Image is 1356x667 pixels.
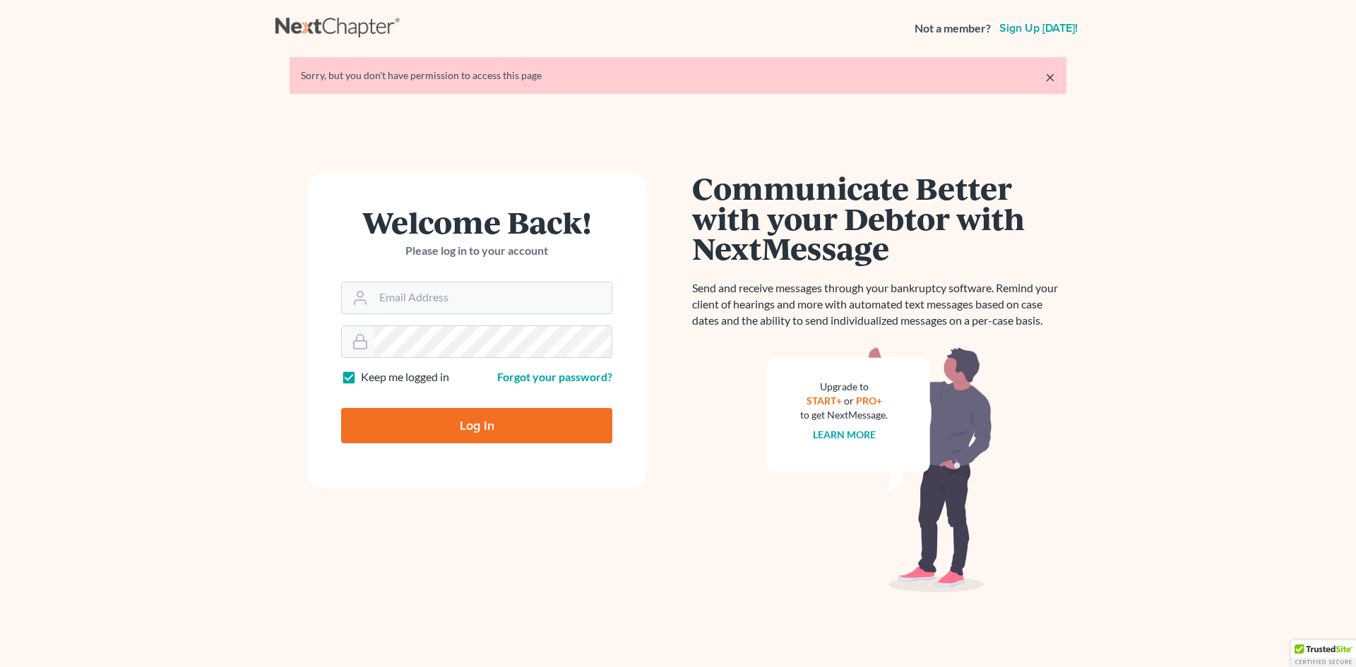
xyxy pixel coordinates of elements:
p: Please log in to your account [341,243,612,259]
div: TrustedSite Certified [1291,640,1356,667]
span: or [844,395,854,407]
a: PRO+ [856,395,882,407]
a: Sign up [DATE]! [997,23,1081,34]
a: × [1045,68,1055,85]
label: Keep me logged in [361,369,449,385]
div: to get NextMessage. [800,408,888,422]
strong: Not a member? [915,20,991,37]
input: Log In [341,408,612,443]
a: Forgot your password? [497,370,612,383]
div: Upgrade to [800,380,888,394]
p: Send and receive messages through your bankruptcy software. Remind your client of hearings and mo... [692,280,1066,329]
a: START+ [807,395,842,407]
h1: Welcome Back! [341,207,612,237]
img: nextmessage_bg-59042aed3d76b12b5cd301f8e5b87938c9018125f34e5fa2b7a6b67550977c72.svg [766,346,992,593]
h1: Communicate Better with your Debtor with NextMessage [692,173,1066,263]
a: Learn more [813,428,876,440]
input: Email Address [374,282,612,313]
div: Sorry, but you don't have permission to access this page [301,68,1055,83]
